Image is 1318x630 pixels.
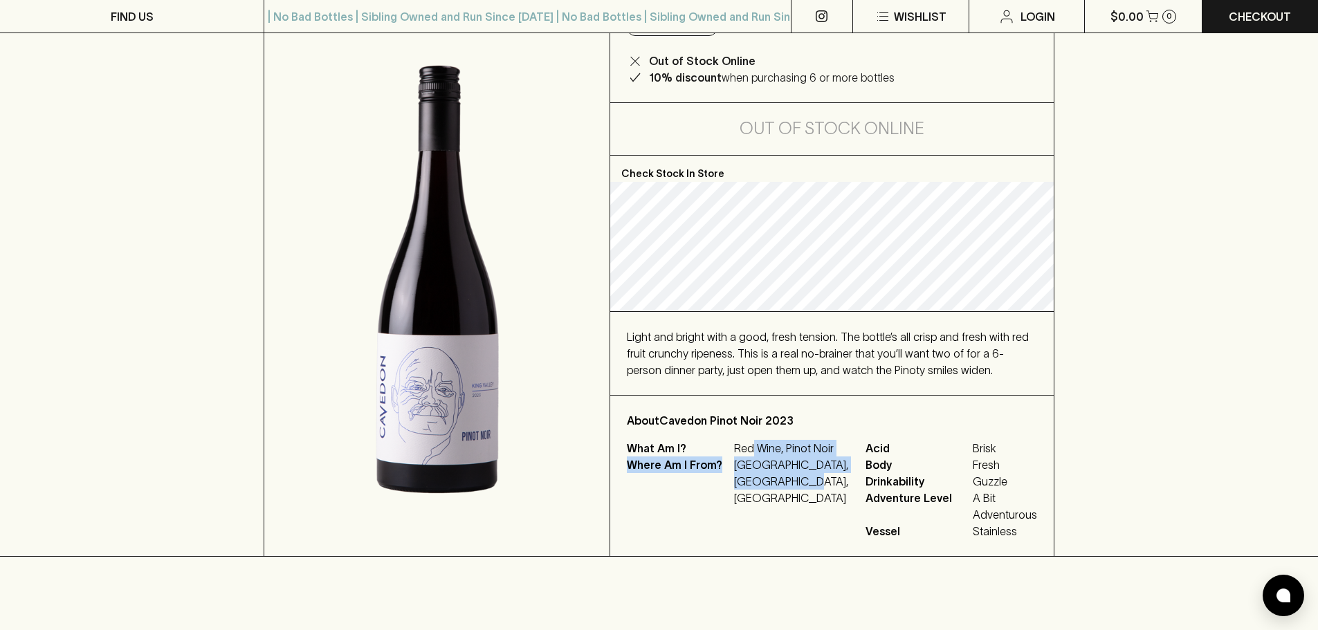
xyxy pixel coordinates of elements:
[740,118,924,140] h5: Out of Stock Online
[649,69,895,86] p: when purchasing 6 or more bottles
[866,440,969,456] span: Acid
[1020,8,1055,25] p: Login
[734,456,849,506] p: [GEOGRAPHIC_DATA], [GEOGRAPHIC_DATA], [GEOGRAPHIC_DATA]
[627,456,731,506] p: Where Am I From?
[649,53,756,69] p: Out of Stock Online
[973,473,1037,490] span: Guzzle
[866,473,969,490] span: Drinkability
[973,523,1037,539] span: Stainless
[627,440,731,456] p: What Am I?
[866,456,969,473] span: Body
[1229,8,1291,25] p: Checkout
[973,440,1037,456] span: Brisk
[1110,8,1144,25] p: $0.00
[649,71,722,84] b: 10% discount
[627,331,1029,376] span: Light and bright with a good, fresh tension. The bottle’s all crisp and fresh with red fruit crun...
[1276,589,1290,602] img: bubble-icon
[1166,12,1172,20] p: 0
[734,440,849,456] p: Red Wine, Pinot Noir
[627,412,1037,429] p: About Cavedon Pinot Noir 2023
[866,490,969,523] span: Adventure Level
[610,156,1054,182] p: Check Stock In Store
[973,456,1037,473] span: Fresh
[264,3,610,556] img: 37306.png
[111,8,154,25] p: FIND US
[866,523,969,539] span: Vessel
[894,8,946,25] p: Wishlist
[627,19,717,36] button: Add to wishlist
[973,490,1037,523] span: A Bit Adventurous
